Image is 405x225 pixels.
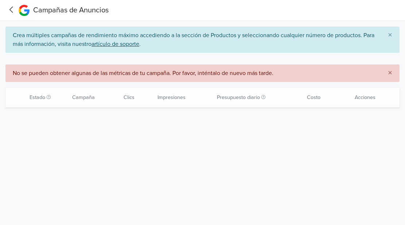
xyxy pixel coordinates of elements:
[118,88,152,107] div: Clics
[5,64,400,82] div: No se pueden obtener algunas de las métricas de tu campaña. Por favor, inténtalo de nuevo más tarde.
[339,88,400,107] div: Acciones
[66,88,118,107] div: Campaña
[301,88,339,107] div: Costo
[388,30,392,40] span: ×
[91,40,139,48] u: artículo de soporte
[381,27,400,44] button: Close
[388,68,392,78] span: ×
[211,88,301,107] div: Presupuesto diario
[152,88,211,107] div: Impresiones
[33,6,109,15] span: Campañas de Anuncios
[5,88,66,107] div: Estado
[381,64,400,82] button: Close
[5,27,400,53] div: Crea múltiples campañas de rendimiento máximo accediendo a la sección de Productos y seleccionand...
